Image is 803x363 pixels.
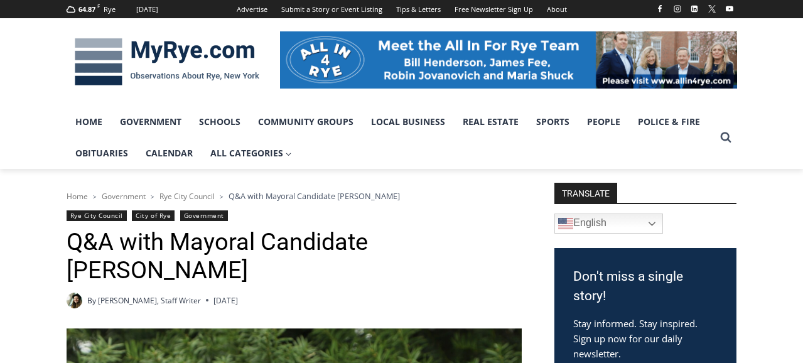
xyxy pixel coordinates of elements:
span: > [220,192,224,201]
span: > [151,192,154,201]
a: Facebook [652,1,667,16]
a: Home [67,191,88,202]
a: Author image [67,293,82,308]
a: Police & Fire [629,106,709,138]
button: View Search Form [714,126,737,149]
a: Calendar [137,138,202,169]
nav: Breadcrumbs [67,190,522,202]
time: [DATE] [213,295,238,306]
a: Linkedin [687,1,702,16]
span: F [97,3,100,9]
span: Q&A with Mayoral Candidate [PERSON_NAME] [229,190,400,202]
a: English [554,214,663,234]
a: Local Business [362,106,454,138]
a: Rye City Council [159,191,215,202]
img: All in for Rye [280,31,737,88]
h3: Don't miss a single story! [573,267,718,306]
a: All Categories [202,138,301,169]
img: MyRye.com [67,30,267,95]
a: Sports [527,106,578,138]
a: People [578,106,629,138]
img: en [558,216,573,231]
a: Obituaries [67,138,137,169]
a: Rye City Council [67,210,127,221]
h1: Q&A with Mayoral Candidate [PERSON_NAME] [67,228,522,285]
a: Real Estate [454,106,527,138]
a: X [704,1,719,16]
a: Government [102,191,146,202]
a: Instagram [670,1,685,16]
p: Stay informed. Stay inspired. Sign up now for our daily newsletter. [573,316,718,361]
a: Government [111,106,190,138]
a: City of Rye [132,210,175,221]
a: Home [67,106,111,138]
nav: Primary Navigation [67,106,714,170]
a: Schools [190,106,249,138]
span: 64.87 [78,4,95,14]
span: > [93,192,97,201]
div: Rye [104,4,116,15]
span: All Categories [210,146,292,160]
a: Government [180,210,228,221]
img: (PHOTO: MyRye.com Intern and Editor Tucker Smith. Contributed.)Tucker Smith, MyRye.com [67,293,82,308]
div: [DATE] [136,4,158,15]
a: [PERSON_NAME], Staff Writer [98,295,201,306]
strong: TRANSLATE [554,183,617,203]
span: By [87,295,96,306]
a: Community Groups [249,106,362,138]
a: YouTube [722,1,737,16]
